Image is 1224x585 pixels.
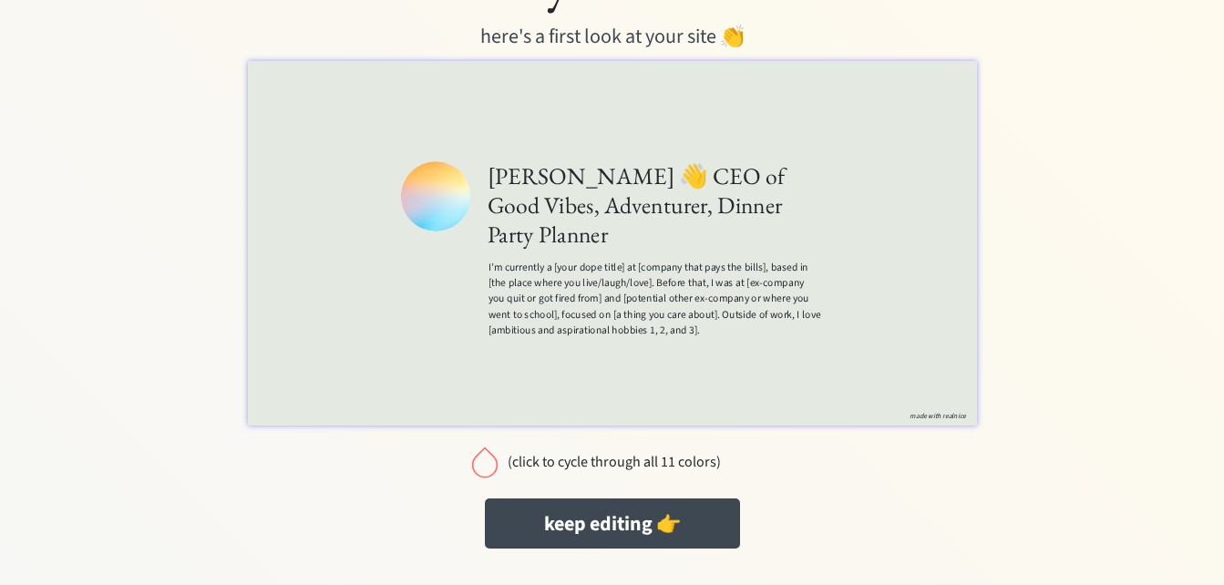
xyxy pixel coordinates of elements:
[508,454,722,471] div: (click to cycle through all 11 colors)
[374,157,898,293] h1: [PERSON_NAME] 👋 CEO of Good Vibes, Adventurer, Dinner Party Planner
[239,157,348,266] img: Giancarlo Astuccio
[375,310,897,433] div: I’m currently a [your dope title] at [company that pays the bills], based in [the place where you...
[1028,547,1128,565] button: made with realnice
[257,22,968,52] div: here's a first look at your site 👏
[485,498,740,549] button: keep editing 👉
